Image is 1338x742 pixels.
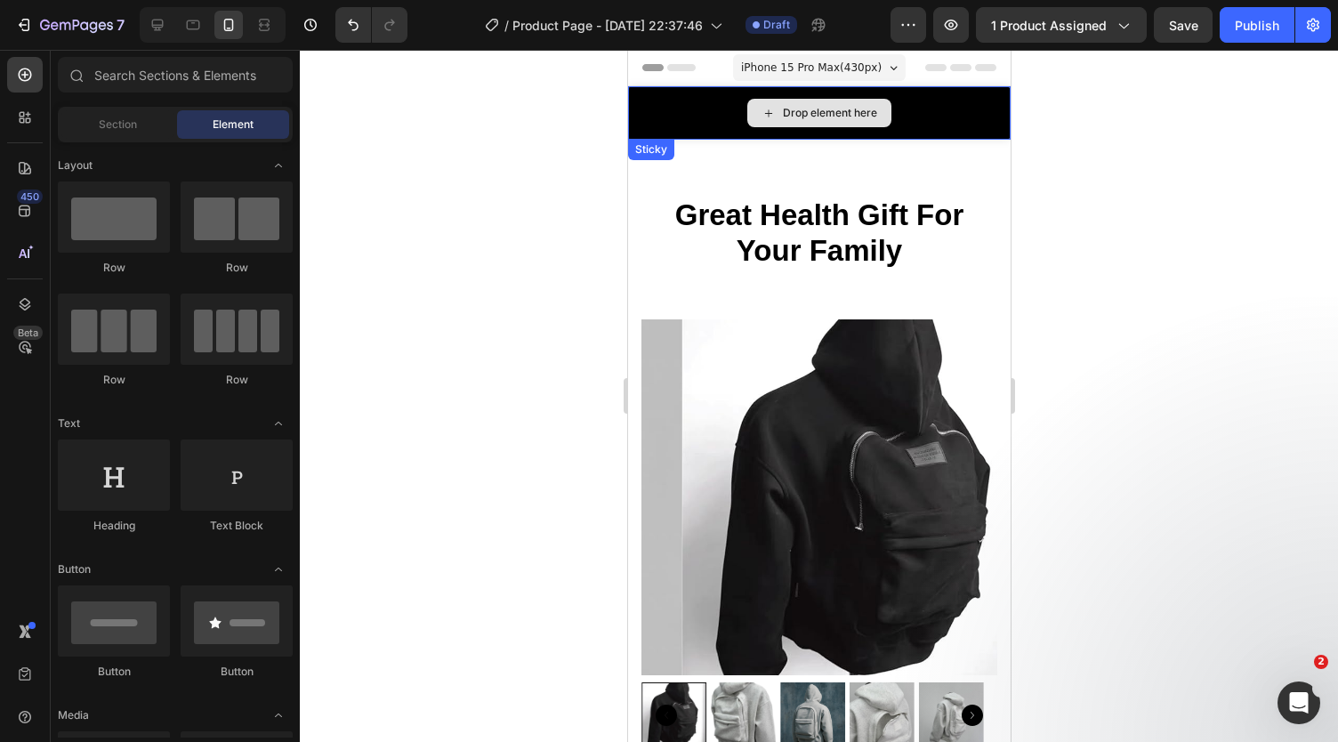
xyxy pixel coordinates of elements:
[1220,7,1294,43] button: Publish
[264,151,293,180] span: Toggle open
[58,157,93,173] span: Layout
[1314,655,1328,669] span: 2
[7,7,133,43] button: 7
[13,326,43,340] div: Beta
[213,117,254,133] span: Element
[976,7,1147,43] button: 1 product assigned
[181,260,293,276] div: Row
[58,372,170,388] div: Row
[504,16,509,35] span: /
[117,14,125,36] p: 7
[58,707,89,723] span: Media
[58,260,170,276] div: Row
[181,664,293,680] div: Button
[181,518,293,534] div: Text Block
[512,16,703,35] span: Product Page - [DATE] 22:37:46
[335,7,407,43] div: Undo/Redo
[17,190,43,204] div: 450
[58,664,170,680] div: Button
[181,372,293,388] div: Row
[264,701,293,730] span: Toggle open
[264,555,293,584] span: Toggle open
[1278,682,1320,724] iframe: Intercom live chat
[1169,18,1198,33] span: Save
[628,50,1011,742] iframe: Design area
[58,561,91,577] span: Button
[58,57,293,93] input: Search Sections & Elements
[991,16,1107,35] span: 1 product assigned
[763,17,790,33] span: Draft
[1154,7,1213,43] button: Save
[1235,16,1279,35] div: Publish
[264,409,293,438] span: Toggle open
[99,117,137,133] span: Section
[58,518,170,534] div: Heading
[58,415,80,431] span: Text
